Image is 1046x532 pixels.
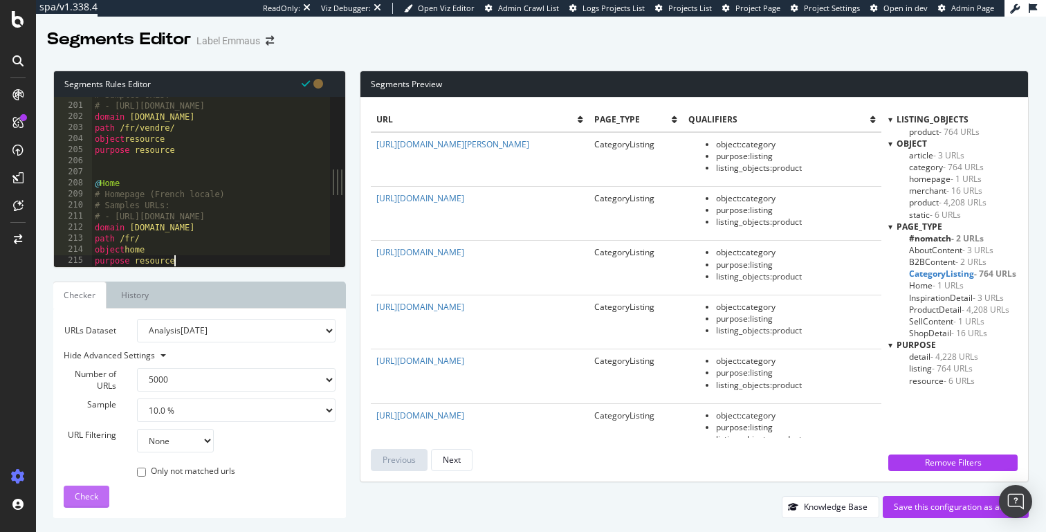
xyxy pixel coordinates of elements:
[54,167,92,178] div: 207
[485,3,559,14] a: Admin Crawl List
[376,192,464,204] a: [URL][DOMAIN_NAME]
[443,454,461,466] div: Next
[909,363,973,374] span: Click to filter purpose on listing
[594,138,654,150] span: CategoryListing
[716,162,876,174] li: listing_objects : product
[909,292,1004,304] span: Click to filter page_type on InspirationDetail
[716,138,876,150] li: object : category
[313,77,323,90] span: You have unsaved modifications
[54,111,92,122] div: 202
[951,327,987,339] span: - 16 URLs
[594,410,654,421] span: CategoryListing
[897,221,942,232] span: page_type
[668,3,712,13] span: Projects List
[909,268,1016,279] span: Click to filter page_type on CategoryListing
[909,173,982,185] span: Click to filter object on homepage
[376,301,464,313] a: [URL][DOMAIN_NAME]
[263,3,300,14] div: ReadOnly:
[939,196,987,208] span: - 4,208 URLs
[951,3,994,13] span: Admin Page
[933,279,964,291] span: - 1 URLs
[53,368,127,392] label: Number of URLs
[909,244,993,256] span: Click to filter page_type on AboutContent
[594,246,654,258] span: CategoryListing
[376,113,578,125] span: url
[962,304,1009,315] span: - 4,208 URLs
[909,375,975,387] span: Click to filter purpose on resource
[54,122,92,134] div: 203
[716,313,876,324] li: purpose : listing
[953,315,984,327] span: - 1 URLs
[196,34,260,48] div: Label Emmaus
[594,301,654,313] span: CategoryListing
[431,449,472,471] button: Next
[894,501,1018,513] div: Save this configuration as active
[909,161,984,173] span: Click to filter object on category
[54,178,92,189] div: 208
[791,3,860,14] a: Project Settings
[54,244,92,255] div: 214
[909,279,964,291] span: Click to filter page_type on Home
[360,71,1028,98] div: Segments Preview
[804,3,860,13] span: Project Settings
[655,3,712,14] a: Projects List
[716,246,876,258] li: object : category
[944,375,975,387] span: - 6 URLs
[909,327,987,339] span: Click to filter page_type on ShopDetail
[53,319,127,342] label: URLs Dataset
[716,216,876,228] li: listing_objects : product
[962,244,993,256] span: - 3 URLs
[974,268,1016,279] span: - 764 URLs
[54,189,92,200] div: 209
[870,3,928,14] a: Open in dev
[302,77,310,90] span: Syntax is valid
[376,410,464,421] a: [URL][DOMAIN_NAME]
[897,113,969,125] span: listing_objects
[418,3,475,13] span: Open Viz Editor
[909,304,1009,315] span: Click to filter page_type on ProductDetail
[973,292,1004,304] span: - 3 URLs
[266,36,274,46] div: arrow-right-arrow-left
[716,259,876,270] li: purpose : listing
[716,410,876,421] li: object : category
[716,367,876,378] li: purpose : listing
[54,211,92,222] div: 211
[938,3,994,14] a: Admin Page
[939,126,980,138] span: - 764 URLs
[909,209,961,221] span: Click to filter object on static
[735,3,780,13] span: Project Page
[909,351,978,363] span: Click to filter purpose on detail
[383,454,416,466] div: Previous
[53,429,127,441] label: URL Filtering
[909,232,984,244] span: Click to filter page_type on #nomatch
[716,204,876,216] li: purpose : listing
[137,468,146,477] input: Only not matched urls
[569,3,645,14] a: Logs Projects List
[47,28,191,51] div: Segments Editor
[75,490,98,502] span: Check
[946,185,982,196] span: - 16 URLs
[54,200,92,211] div: 210
[943,161,984,173] span: - 764 URLs
[909,196,987,208] span: Click to filter object on product
[909,315,984,327] span: Click to filter page_type on SellContent
[54,134,92,145] div: 204
[888,455,1018,471] button: Remove Filters
[716,433,876,445] li: listing_objects : product
[930,209,961,221] span: - 6 URLs
[933,149,964,161] span: - 3 URLs
[932,363,973,374] span: - 764 URLs
[54,71,345,97] div: Segments Rules Editor
[371,449,428,471] button: Previous
[137,465,235,479] label: Only not matched urls
[376,246,464,258] a: [URL][DOMAIN_NAME]
[54,222,92,233] div: 212
[883,496,1029,518] button: Save this configuration as active
[883,3,928,13] span: Open in dev
[498,3,559,13] span: Admin Crawl List
[54,255,92,266] div: 215
[716,379,876,391] li: listing_objects : product
[955,256,987,268] span: - 2 URLs
[404,3,475,14] a: Open Viz Editor
[782,501,879,513] a: Knowledge Base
